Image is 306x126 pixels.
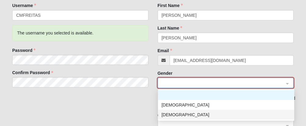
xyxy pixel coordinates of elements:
label: Password [12,47,35,53]
label: Gender [158,70,173,76]
label: Email [158,48,172,54]
div: Male [158,100,294,110]
div: Mobile [158,93,169,100]
div: [DEMOGRAPHIC_DATA] [162,111,291,118]
label: First Name [158,2,183,9]
label: Username [12,2,36,9]
label: Last Name [158,25,182,31]
div: [DEMOGRAPHIC_DATA] [162,102,291,108]
label: Confirm Password [12,70,53,76]
div: Female [158,110,294,120]
label: Campus [158,112,175,118]
div: The username you selected is available. [12,25,148,41]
